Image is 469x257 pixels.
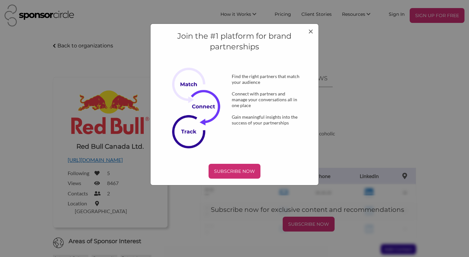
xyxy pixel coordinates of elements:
span: × [308,25,313,36]
div: Find the right partners that match your audience [221,74,312,85]
div: Gain meaningful insights into the success of your partnerships [221,114,312,126]
img: Subscribe Now Image [172,68,227,148]
p: SUBSCRIBE NOW [211,166,258,176]
a: SUBSCRIBE NOW [157,164,312,179]
div: Connect with partners and manage your conversations all in one place [221,91,312,108]
h4: Join the #1 platform for brand partnerships [157,31,312,52]
button: Close modal [308,26,313,35]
